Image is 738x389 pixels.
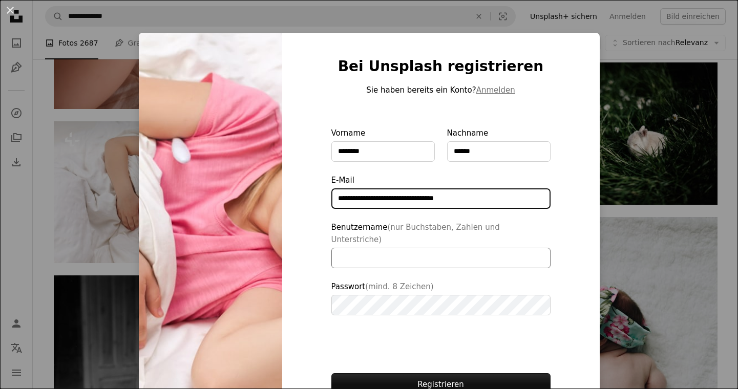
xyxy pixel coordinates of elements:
[365,282,434,291] span: (mind. 8 Zeichen)
[331,221,551,268] label: Benutzername
[331,295,551,315] input: Passwort(mind. 8 Zeichen)
[447,141,551,162] input: Nachname
[331,248,551,268] input: Benutzername(nur Buchstaben, Zahlen und Unterstriche)
[331,188,551,209] input: E-Mail
[331,141,435,162] input: Vorname
[331,84,551,96] p: Sie haben bereits ein Konto?
[331,57,551,76] h1: Bei Unsplash registrieren
[331,174,551,209] label: E-Mail
[331,280,551,315] label: Passwort
[331,223,500,244] span: (nur Buchstaben, Zahlen und Unterstriche)
[447,127,551,162] label: Nachname
[331,127,435,162] label: Vorname
[476,84,515,96] button: Anmelden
